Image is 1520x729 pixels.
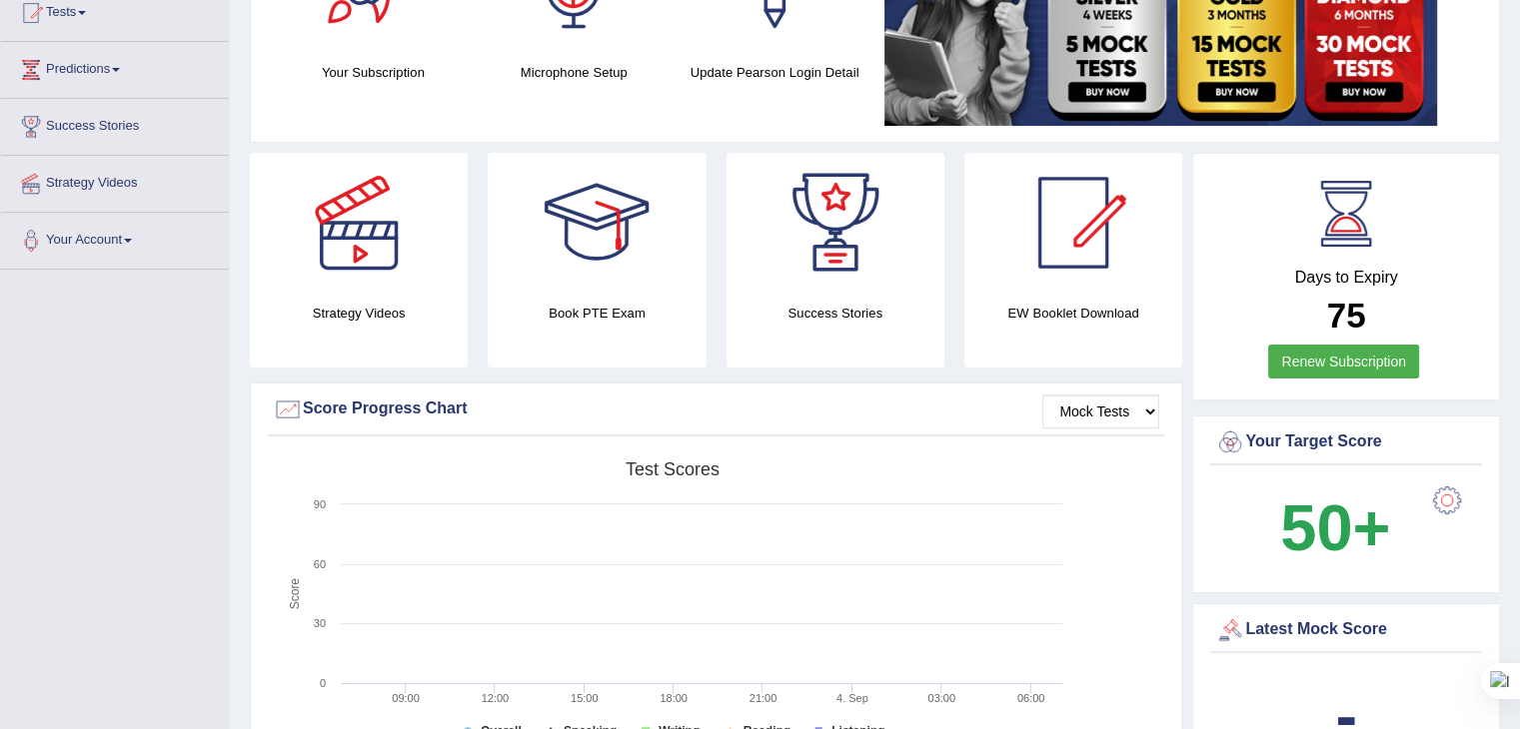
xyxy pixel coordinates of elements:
h4: Your Subscription [283,62,464,83]
h4: Strategy Videos [250,303,468,324]
tspan: 4. Sep [836,692,868,704]
h4: Update Pearson Login Detail [685,62,865,83]
text: 18:00 [660,692,688,704]
h4: EW Booklet Download [964,303,1182,324]
div: Latest Mock Score [1215,615,1477,645]
a: Success Stories [1,99,229,149]
text: 06:00 [1017,692,1045,704]
h4: Microphone Setup [484,62,665,83]
tspan: Score [288,578,302,610]
text: 21:00 [750,692,777,704]
text: 90 [314,498,326,510]
text: 03:00 [927,692,955,704]
div: Your Target Score [1215,427,1477,457]
a: Renew Subscription [1268,345,1419,378]
b: 75 [1327,296,1366,335]
div: Score Progress Chart [273,394,1159,424]
text: 15:00 [571,692,599,704]
text: 30 [314,617,326,629]
text: 09:00 [392,692,420,704]
text: 12:00 [482,692,510,704]
text: 0 [320,677,326,689]
b: 50+ [1280,491,1390,564]
a: Strategy Videos [1,156,229,206]
a: Your Account [1,213,229,263]
h4: Days to Expiry [1215,269,1477,287]
text: 60 [314,558,326,570]
h4: Success Stories [727,303,944,324]
h4: Book PTE Exam [488,303,706,324]
a: Predictions [1,42,229,92]
tspan: Test scores [626,459,720,479]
